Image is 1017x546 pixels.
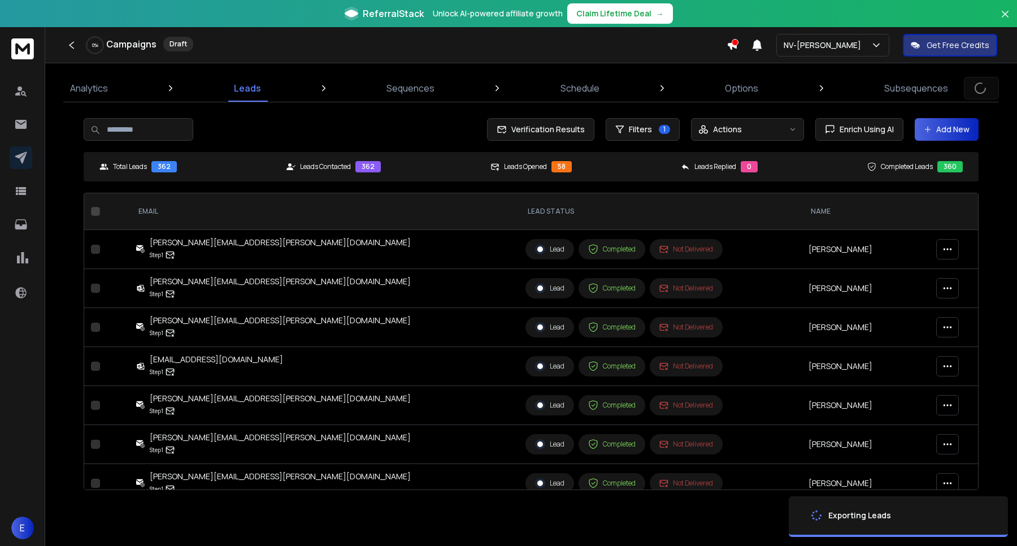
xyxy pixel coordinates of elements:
button: Enrich Using AI [815,118,903,141]
button: Verification Results [487,118,594,141]
td: [PERSON_NAME] [802,308,930,347]
div: Not Delivered [659,401,713,410]
div: Lead [535,400,564,410]
p: Leads Opened [504,162,547,171]
div: [EMAIL_ADDRESS][DOMAIN_NAME] [150,354,283,365]
td: [PERSON_NAME] [802,386,930,425]
div: [PERSON_NAME][EMAIL_ADDRESS][PERSON_NAME][DOMAIN_NAME] [150,315,411,326]
button: Get Free Credits [903,34,997,57]
button: E [11,517,34,539]
div: Completed [588,322,636,332]
td: [PERSON_NAME] [802,464,930,503]
p: Subsequences [884,81,948,95]
p: Options [725,81,758,95]
div: Exporting Leads [828,510,891,521]
button: Add New [915,118,979,141]
div: Completed [588,439,636,449]
div: Lead [535,244,564,254]
a: Leads [227,75,268,102]
div: 0 [741,161,758,172]
p: Step 1 [150,327,163,339]
span: 1 [659,125,670,134]
td: [PERSON_NAME] [802,269,930,308]
p: Actions [713,124,742,135]
div: Lead [535,361,564,371]
div: Not Delivered [659,245,713,254]
td: [PERSON_NAME] [802,425,930,464]
button: Filters1 [606,118,680,141]
p: Step 1 [150,249,163,261]
p: Schedule [560,81,599,95]
a: Options [718,75,765,102]
a: Schedule [554,75,606,102]
button: Claim Lifetime Deal→ [567,3,673,24]
p: Step 1 [150,444,163,456]
a: Subsequences [877,75,955,102]
span: ReferralStack [363,7,424,20]
span: Verification Results [507,124,585,135]
div: Completed [588,361,636,371]
p: Leads Contacted [300,162,351,171]
p: Sequences [386,81,434,95]
th: EMAIL [129,193,519,230]
td: [PERSON_NAME] [802,230,930,269]
div: [PERSON_NAME][EMAIL_ADDRESS][PERSON_NAME][DOMAIN_NAME] [150,432,411,443]
div: [PERSON_NAME][EMAIL_ADDRESS][PERSON_NAME][DOMAIN_NAME] [150,471,411,482]
div: [PERSON_NAME][EMAIL_ADDRESS][PERSON_NAME][DOMAIN_NAME] [150,237,411,248]
div: Not Delivered [659,479,713,488]
div: Completed [588,478,636,488]
div: Not Delivered [659,284,713,293]
div: Lead [535,478,564,488]
p: Step 1 [150,288,163,300]
div: Lead [535,283,564,293]
div: 360 [937,161,963,172]
div: Completed [588,244,636,254]
div: 362 [355,161,381,172]
span: Enrich Using AI [835,124,894,135]
a: Analytics [63,75,115,102]
p: NV-[PERSON_NAME] [784,40,866,51]
a: Sequences [380,75,441,102]
h1: Campaigns [106,37,157,51]
button: Close banner [998,7,1012,34]
p: Unlock AI-powered affiliate growth [433,8,563,19]
div: [PERSON_NAME][EMAIL_ADDRESS][PERSON_NAME][DOMAIN_NAME] [150,276,411,287]
div: Lead [535,439,564,449]
div: 362 [151,161,177,172]
div: Completed [588,283,636,293]
th: LEAD STATUS [519,193,801,230]
th: NAME [802,193,930,230]
p: Leads [234,81,261,95]
p: Step 1 [150,366,163,378]
div: Lead [535,322,564,332]
p: Get Free Credits [927,40,989,51]
div: Not Delivered [659,323,713,332]
div: 58 [551,161,572,172]
p: Leads Replied [694,162,736,171]
div: Completed [588,400,636,410]
td: [PERSON_NAME] [802,347,930,386]
p: Step 1 [150,405,163,417]
div: Not Delivered [659,362,713,371]
span: → [656,8,664,19]
p: Total Leads [113,162,147,171]
p: Completed Leads [881,162,933,171]
p: 0 % [92,42,98,49]
div: Not Delivered [659,440,713,449]
p: Analytics [70,81,108,95]
span: Filters [629,124,652,135]
p: Step 1 [150,483,163,495]
div: Draft [163,37,193,51]
div: [PERSON_NAME][EMAIL_ADDRESS][PERSON_NAME][DOMAIN_NAME] [150,393,411,404]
